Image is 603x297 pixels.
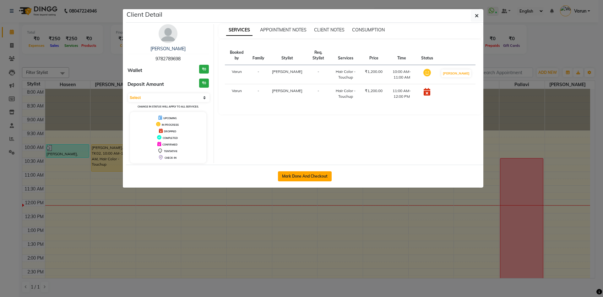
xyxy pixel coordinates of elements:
th: Status [417,46,437,65]
span: CLIENT NOTES [314,27,345,33]
th: Booked by [225,46,249,65]
td: Varun [225,65,249,84]
span: SERVICES [226,25,253,36]
small: Change in status will apply to all services. [138,105,199,108]
span: COMPLETED [163,136,178,140]
th: Services [330,46,361,65]
td: - [306,65,330,84]
th: Price [361,46,386,65]
span: IN PROGRESS [162,123,179,126]
span: [PERSON_NAME] [272,88,302,93]
div: ₹1,200.00 [365,88,383,94]
span: 9782789698 [155,56,181,62]
span: Deposit Amount [128,81,164,88]
span: [PERSON_NAME] [272,69,302,74]
h5: Client Detail [127,10,162,19]
span: Wallet [128,67,142,74]
span: UPCOMING [163,117,177,120]
td: 10:00 AM-11:00 AM [386,65,417,84]
button: Mark Done And Checkout [278,171,332,181]
img: avatar [159,24,177,43]
a: [PERSON_NAME] [150,46,186,52]
h3: ₹0 [199,65,209,74]
div: Hair Color - Touchup [334,88,357,99]
th: Req. Stylist [306,46,330,65]
div: Hair Color - Touchup [334,69,357,80]
td: 11:00 AM-12:00 PM [386,84,417,103]
button: [PERSON_NAME] [441,69,471,77]
h3: ₹0 [199,79,209,88]
th: Stylist [268,46,306,65]
td: Varun [225,84,249,103]
td: - [249,65,268,84]
span: APPOINTMENT NOTES [260,27,307,33]
div: ₹1,200.00 [365,69,383,74]
span: CONFIRMED [162,143,177,146]
td: - [306,84,330,103]
span: DROPPED [164,130,176,133]
th: Family [249,46,268,65]
span: TENTATIVE [164,150,177,153]
span: CHECK-IN [165,156,177,159]
th: Time [386,46,417,65]
span: CONSUMPTION [352,27,385,33]
td: - [249,84,268,103]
